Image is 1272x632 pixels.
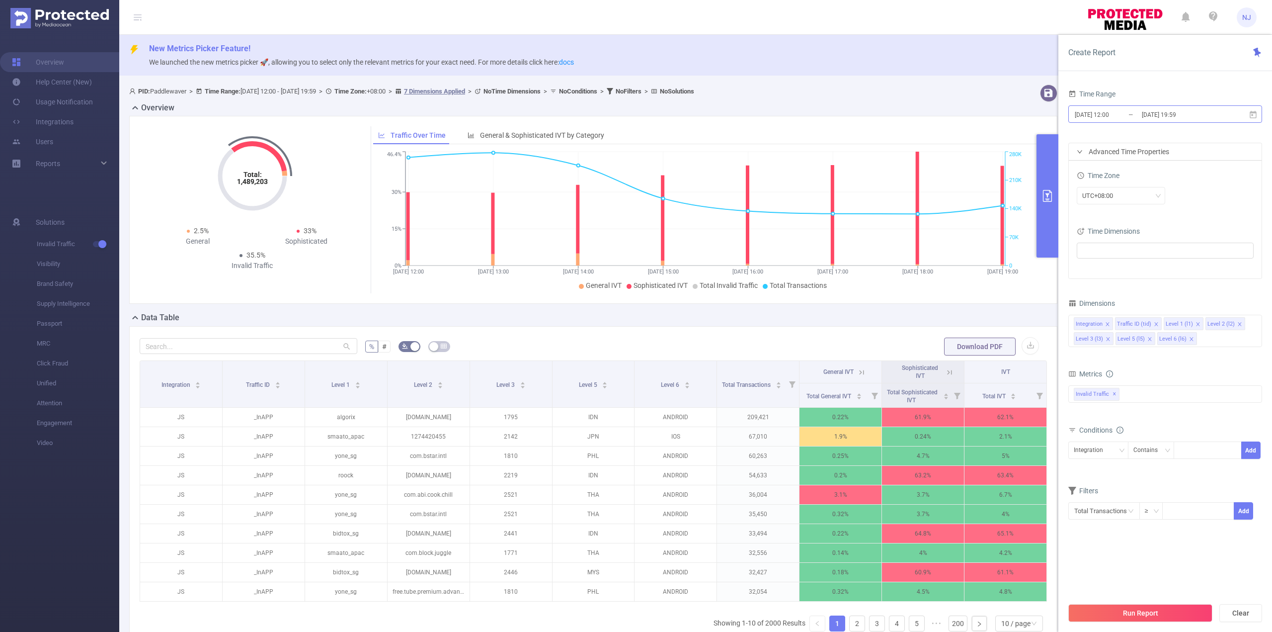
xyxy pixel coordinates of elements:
[902,364,938,379] span: Sophisticated IVT
[1009,234,1019,241] tspan: 70K
[1159,333,1187,346] div: Level 6 (l6)
[814,621,820,627] i: icon: left
[635,563,716,582] p: ANDROID
[140,408,222,427] p: JS
[982,393,1007,400] span: Total IVT
[37,373,119,393] span: Unified
[140,447,222,465] p: JS
[616,88,641,95] b: No Filters
[1242,7,1251,27] span: NJ
[520,380,526,386] div: Sort
[1165,448,1171,454] i: icon: down
[770,281,827,289] span: Total Transactions
[562,269,593,275] tspan: [DATE] 14:00
[483,88,541,95] b: No Time Dimensions
[1009,177,1022,183] tspan: 210K
[1189,337,1194,343] i: icon: close
[355,380,360,383] i: icon: caret-up
[635,408,716,427] p: ANDROID
[964,408,1046,427] p: 62.1%
[553,563,635,582] p: MYS
[1068,90,1115,98] span: Time Range
[414,381,434,388] span: Level 2
[470,427,552,446] p: 2142
[830,616,845,631] a: 1
[141,102,174,114] h2: Overview
[1145,503,1155,519] div: ≥
[971,616,987,632] li: Next Page
[799,427,881,446] p: 1.9%
[1074,442,1110,458] div: Integration
[1076,318,1103,331] div: Integration
[850,616,865,631] a: 2
[799,485,881,504] p: 3.1%
[553,543,635,562] p: THA
[1079,426,1123,434] span: Conditions
[799,524,881,543] p: 0.22%
[887,389,938,404] span: Total Sophisticated IVT
[717,543,799,562] p: 32,556
[641,88,651,95] span: >
[882,485,964,504] p: 3.7%
[1234,502,1253,520] button: Add
[392,189,401,195] tspan: 30%
[1082,187,1120,204] div: UTC+08:00
[553,408,635,427] p: IDN
[496,381,516,388] span: Level 3
[1164,317,1203,330] li: Level 1 (l1)
[964,505,1046,524] p: 4%
[331,381,351,388] span: Level 1
[635,543,716,562] p: ANDROID
[635,447,716,465] p: ANDROID
[149,44,250,53] span: New Metrics Picker Feature!
[140,505,222,524] p: JS
[1119,448,1125,454] i: icon: down
[1106,337,1111,343] i: icon: close
[602,384,608,387] i: icon: caret-down
[882,466,964,485] p: 63.2%
[647,269,678,275] tspan: [DATE] 15:00
[140,543,222,562] p: JS
[223,505,305,524] p: _InAPP
[37,393,119,413] span: Attention
[661,381,681,388] span: Level 6
[388,427,470,446] p: 1274420455
[392,226,401,232] tspan: 15%
[141,312,179,324] h2: Data Table
[909,616,924,631] a: 5
[37,274,119,294] span: Brand Safety
[541,88,550,95] span: >
[305,466,387,485] p: roock
[275,380,281,383] i: icon: caret-up
[140,563,222,582] p: JS
[586,281,622,289] span: General IVT
[37,413,119,433] span: Engagement
[882,524,964,543] p: 64.8%
[1011,392,1016,395] i: icon: caret-up
[1031,621,1037,628] i: icon: down
[12,92,93,112] a: Usage Notification
[717,408,799,427] p: 209,421
[305,485,387,504] p: yone_sg
[37,254,119,274] span: Visibility
[470,505,552,524] p: 2521
[1219,604,1262,622] button: Clear
[635,505,716,524] p: ANDROID
[36,160,60,168] span: Reports
[849,616,865,632] li: 2
[388,563,470,582] p: [DOMAIN_NAME]
[378,132,385,139] i: icon: line-chart
[144,236,252,247] div: General
[437,380,443,386] div: Sort
[1077,149,1083,155] i: icon: right
[1074,317,1113,330] li: Integration
[553,485,635,504] p: THA
[37,334,119,354] span: MRC
[246,251,265,259] span: 35.5%
[799,505,881,524] p: 0.32%
[480,131,604,139] span: General & Sophisticated IVT by Category
[1147,337,1152,343] i: icon: close
[717,563,799,582] p: 32,427
[882,427,964,446] p: 0.24%
[944,338,1016,356] button: Download PDF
